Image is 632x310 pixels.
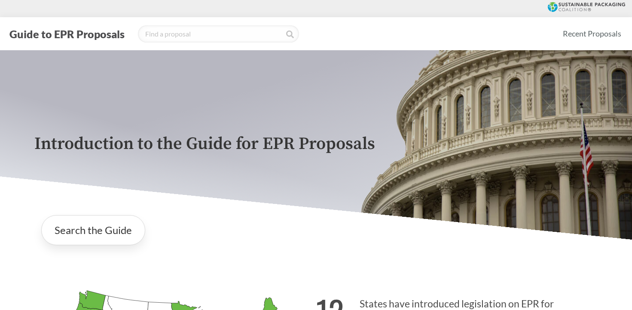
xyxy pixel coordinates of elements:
p: Introduction to the Guide for EPR Proposals [34,134,598,154]
button: Guide to EPR Proposals [7,27,127,41]
a: Search the Guide [41,215,145,245]
input: Find a proposal [138,25,299,43]
a: Recent Proposals [559,24,625,43]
